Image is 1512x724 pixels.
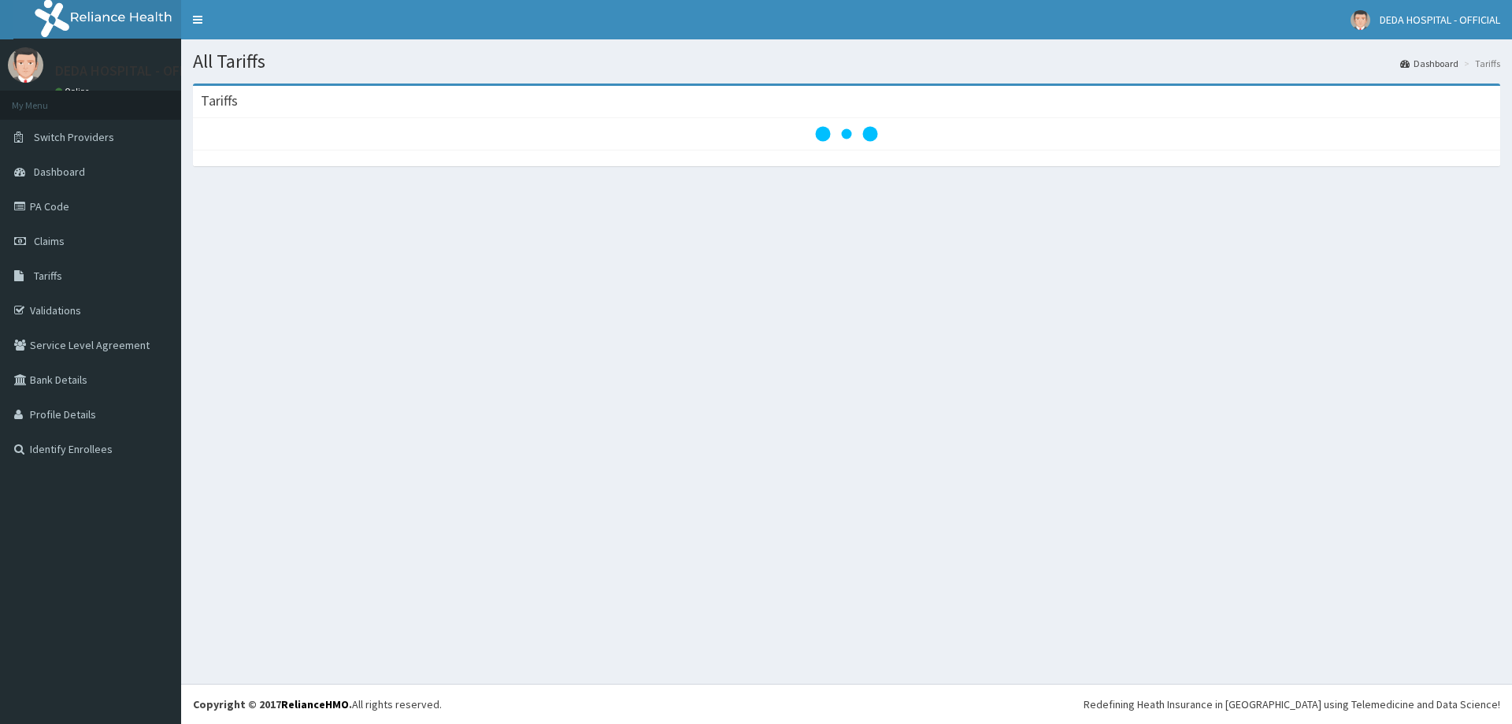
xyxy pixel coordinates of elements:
[181,684,1512,724] footer: All rights reserved.
[281,697,349,711] a: RelianceHMO
[34,234,65,248] span: Claims
[55,86,93,97] a: Online
[1400,57,1458,70] a: Dashboard
[1084,696,1500,712] div: Redefining Heath Insurance in [GEOGRAPHIC_DATA] using Telemedicine and Data Science!
[1460,57,1500,70] li: Tariffs
[8,47,43,83] img: User Image
[201,94,238,108] h3: Tariffs
[55,64,217,78] p: DEDA HOSPITAL - OFFICIAL
[34,130,114,144] span: Switch Providers
[34,165,85,179] span: Dashboard
[815,102,878,165] svg: audio-loading
[1380,13,1500,27] span: DEDA HOSPITAL - OFFICIAL
[193,697,352,711] strong: Copyright © 2017 .
[34,269,62,283] span: Tariffs
[1351,10,1370,30] img: User Image
[193,51,1500,72] h1: All Tariffs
